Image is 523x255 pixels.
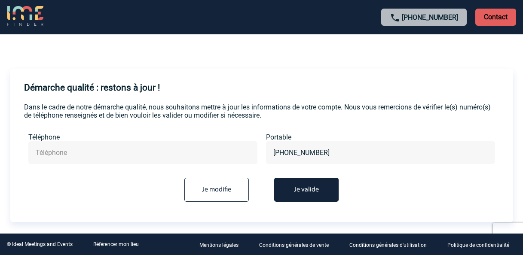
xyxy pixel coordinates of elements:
p: Contact [475,9,516,26]
a: Conditions générales d'utilisation [343,240,440,249]
p: Conditions générales de vente [259,242,329,248]
a: Politique de confidentialité [440,240,523,249]
h4: Démarche qualité : restons à jour ! [24,82,160,93]
a: Référencer mon lieu [93,241,139,247]
input: Téléphone [34,146,252,159]
p: Dans le cadre de notre démarche qualité, nous souhaitons mettre à jour les informations de votre ... [24,103,499,119]
a: Conditions générales de vente [252,240,343,249]
p: Conditions générales d'utilisation [349,242,427,248]
label: Portable [266,133,495,141]
img: call-24-px.png [390,12,400,23]
input: Portable [271,146,490,159]
a: [PHONE_NUMBER] [402,13,458,21]
p: Politique de confidentialité [447,242,509,248]
p: Mentions légales [199,242,239,248]
input: Je modifie [184,178,249,202]
button: Je valide [274,178,339,202]
div: © Ideal Meetings and Events [7,241,73,247]
label: Téléphone [28,133,257,141]
a: Mentions légales [193,240,252,249]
